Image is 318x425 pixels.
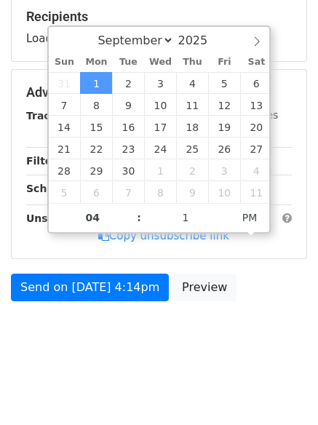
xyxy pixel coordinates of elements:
span: Sat [240,57,272,67]
input: Minute [141,203,230,232]
span: October 6, 2025 [80,181,112,203]
span: : [137,203,141,232]
a: Send on [DATE] 4:14pm [11,274,169,301]
span: September 1, 2025 [80,72,112,94]
span: Tue [112,57,144,67]
span: September 19, 2025 [208,116,240,138]
a: Copy unsubscribe link [98,229,229,242]
span: Sun [49,57,81,67]
strong: Unsubscribe [26,212,98,224]
span: September 22, 2025 [80,138,112,159]
span: September 18, 2025 [176,116,208,138]
span: October 9, 2025 [176,181,208,203]
input: Hour [49,203,138,232]
span: September 10, 2025 [144,94,176,116]
span: September 12, 2025 [208,94,240,116]
span: September 2, 2025 [112,72,144,94]
span: Mon [80,57,112,67]
span: Thu [176,57,208,67]
span: September 24, 2025 [144,138,176,159]
span: September 21, 2025 [49,138,81,159]
span: October 7, 2025 [112,181,144,203]
strong: Schedule [26,183,79,194]
span: October 5, 2025 [49,181,81,203]
span: September 6, 2025 [240,72,272,94]
span: September 29, 2025 [80,159,112,181]
span: September 9, 2025 [112,94,144,116]
span: September 28, 2025 [49,159,81,181]
span: October 10, 2025 [208,181,240,203]
span: September 25, 2025 [176,138,208,159]
span: September 4, 2025 [176,72,208,94]
iframe: Chat Widget [245,355,318,425]
span: September 20, 2025 [240,116,272,138]
span: September 7, 2025 [49,94,81,116]
span: October 2, 2025 [176,159,208,181]
span: October 3, 2025 [208,159,240,181]
strong: Tracking [26,110,75,122]
span: September 26, 2025 [208,138,240,159]
span: September 17, 2025 [144,116,176,138]
span: August 31, 2025 [49,72,81,94]
span: Wed [144,57,176,67]
span: September 5, 2025 [208,72,240,94]
span: September 16, 2025 [112,116,144,138]
span: Fri [208,57,240,67]
div: Loading... [26,9,292,47]
span: October 8, 2025 [144,181,176,203]
span: September 3, 2025 [144,72,176,94]
span: September 23, 2025 [112,138,144,159]
span: September 11, 2025 [176,94,208,116]
span: September 27, 2025 [240,138,272,159]
span: September 13, 2025 [240,94,272,116]
h5: Recipients [26,9,292,25]
strong: Filters [26,155,63,167]
span: October 4, 2025 [240,159,272,181]
span: October 1, 2025 [144,159,176,181]
span: September 14, 2025 [49,116,81,138]
span: Click to toggle [230,203,270,232]
span: September 30, 2025 [112,159,144,181]
span: October 11, 2025 [240,181,272,203]
span: September 15, 2025 [80,116,112,138]
span: September 8, 2025 [80,94,112,116]
input: Year [174,33,226,47]
h5: Advanced [26,84,292,100]
a: Preview [172,274,236,301]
